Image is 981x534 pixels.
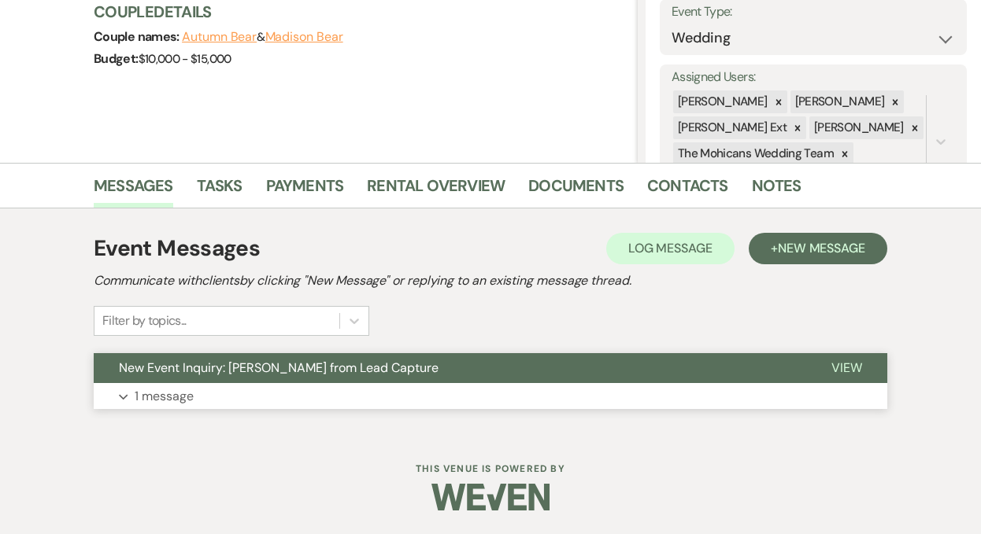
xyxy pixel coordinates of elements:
[628,240,713,256] span: Log Message
[672,66,955,89] label: Assigned Users:
[94,353,806,383] button: New Event Inquiry: [PERSON_NAME] from Lead Capture
[119,359,439,376] span: New Event Inquiry: [PERSON_NAME] from Lead Capture
[809,116,906,139] div: [PERSON_NAME]
[431,470,550,525] img: Weven Logo
[673,142,836,165] div: The Mohicans Wedding Team
[197,173,242,208] a: Tasks
[528,173,624,208] a: Documents
[94,50,139,67] span: Budget:
[94,173,173,208] a: Messages
[806,353,887,383] button: View
[102,311,187,330] div: Filter by topics...
[182,29,343,45] span: &
[790,90,887,113] div: [PERSON_NAME]
[94,383,887,410] button: 1 message
[752,173,801,208] a: Notes
[266,173,344,208] a: Payments
[135,386,194,407] p: 1 message
[94,28,182,45] span: Couple names:
[778,240,865,256] span: New Message
[647,173,728,208] a: Contacts
[749,233,887,264] button: +New Message
[673,116,789,139] div: [PERSON_NAME] Ext
[94,1,622,23] h3: Couple Details
[182,31,257,43] button: Autumn Bear
[94,232,260,265] h1: Event Messages
[94,271,887,290] h2: Communicate with clients by clicking "New Message" or replying to an existing message thread.
[673,90,770,113] div: [PERSON_NAME]
[367,173,505,208] a: Rental Overview
[672,1,955,24] label: Event Type:
[139,51,231,67] span: $10,000 - $15,000
[831,359,862,376] span: View
[606,233,735,264] button: Log Message
[265,31,343,43] button: Madison Bear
